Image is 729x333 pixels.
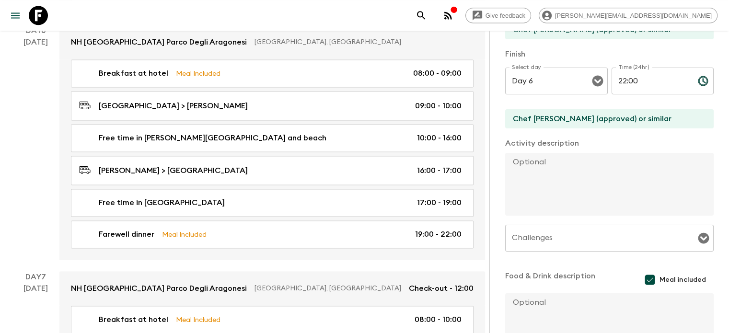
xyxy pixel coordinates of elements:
[539,8,717,23] div: [PERSON_NAME][EMAIL_ADDRESS][DOMAIN_NAME]
[480,12,531,19] span: Give feedback
[71,189,474,217] a: Free time in [GEOGRAPHIC_DATA]17:00 - 19:00
[255,284,401,293] p: [GEOGRAPHIC_DATA], [GEOGRAPHIC_DATA]
[71,156,474,185] a: [PERSON_NAME] > [GEOGRAPHIC_DATA]16:00 - 17:00
[71,283,247,294] p: NH [GEOGRAPHIC_DATA] Parco Degli Aragonesi
[412,6,431,25] button: search adventures
[618,63,649,71] label: Time (24hr)
[99,100,248,112] p: [GEOGRAPHIC_DATA] > [PERSON_NAME]
[505,109,706,128] input: End Location (leave blank if same as Start)
[99,68,168,79] p: Breakfast at hotel
[512,63,541,71] label: Select day
[694,71,713,91] button: Choose time, selected time is 10:00 PM
[697,231,710,245] button: Open
[99,165,248,176] p: [PERSON_NAME] > [GEOGRAPHIC_DATA]
[12,25,59,36] p: Day 6
[71,36,247,48] p: NH [GEOGRAPHIC_DATA] Parco Degli Aragonesi
[176,68,220,79] p: Meal Included
[255,37,466,47] p: [GEOGRAPHIC_DATA], [GEOGRAPHIC_DATA]
[465,8,531,23] a: Give feedback
[71,124,474,152] a: Free time in [PERSON_NAME][GEOGRAPHIC_DATA] and beach10:00 - 16:00
[99,229,154,240] p: Farewell dinner
[409,283,474,294] p: Check-out - 12:00
[505,48,714,60] p: Finish
[417,197,462,208] p: 17:00 - 19:00
[591,74,604,88] button: Open
[59,271,485,306] a: NH [GEOGRAPHIC_DATA] Parco Degli Aragonesi[GEOGRAPHIC_DATA], [GEOGRAPHIC_DATA]Check-out - 12:00
[162,229,207,240] p: Meal Included
[71,91,474,120] a: [GEOGRAPHIC_DATA] > [PERSON_NAME]09:00 - 10:00
[612,68,690,94] input: hh:mm
[23,36,48,260] div: [DATE]
[99,314,168,325] p: Breakfast at hotel
[12,271,59,283] p: Day 7
[59,25,485,59] a: NH [GEOGRAPHIC_DATA] Parco Degli Aragonesi[GEOGRAPHIC_DATA], [GEOGRAPHIC_DATA]
[417,132,462,144] p: 10:00 - 16:00
[176,314,220,325] p: Meal Included
[505,138,714,149] p: Activity description
[505,270,595,289] p: Food & Drink description
[71,59,474,87] a: Breakfast at hotelMeal Included08:00 - 09:00
[660,275,706,285] span: Meal included
[71,220,474,248] a: Farewell dinnerMeal Included19:00 - 22:00
[6,6,25,25] button: menu
[550,12,717,19] span: [PERSON_NAME][EMAIL_ADDRESS][DOMAIN_NAME]
[415,229,462,240] p: 19:00 - 22:00
[99,132,326,144] p: Free time in [PERSON_NAME][GEOGRAPHIC_DATA] and beach
[413,68,462,79] p: 08:00 - 09:00
[417,165,462,176] p: 16:00 - 17:00
[415,100,462,112] p: 09:00 - 10:00
[99,197,225,208] p: Free time in [GEOGRAPHIC_DATA]
[415,314,462,325] p: 08:00 - 10:00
